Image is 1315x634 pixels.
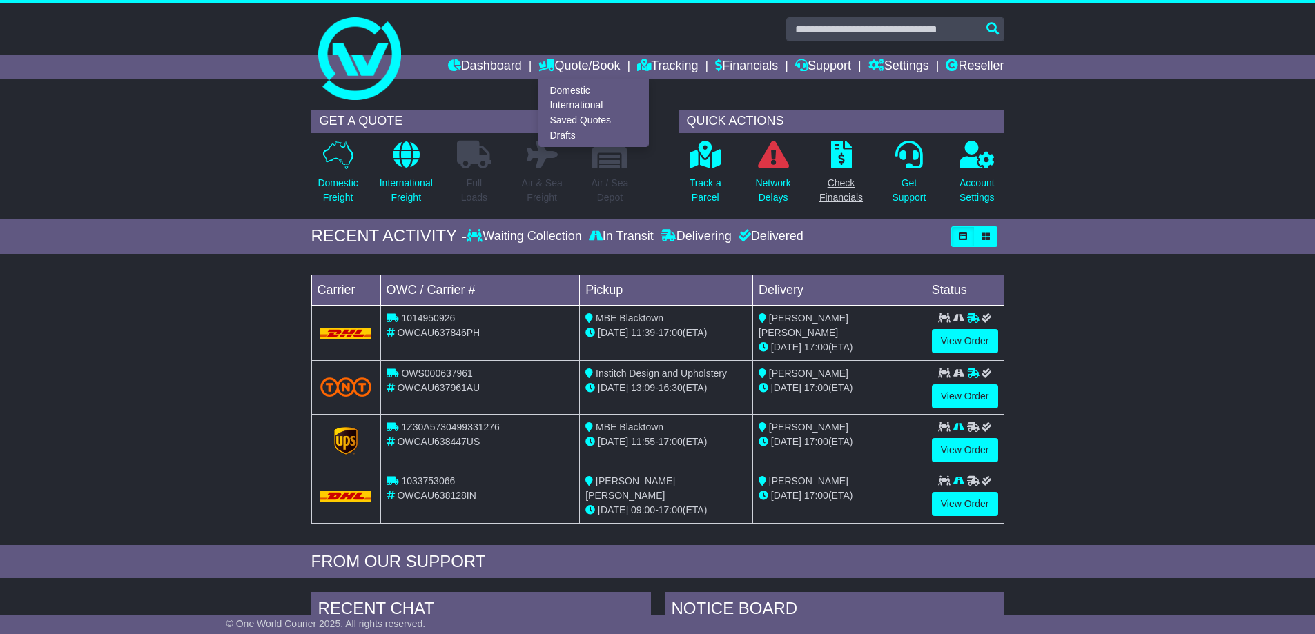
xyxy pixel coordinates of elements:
a: InternationalFreight [379,140,434,212]
p: Full Loads [457,176,491,205]
span: OWS000637961 [401,368,473,379]
a: View Order [932,492,998,516]
span: OWCAU638447US [397,436,480,447]
a: Reseller [946,55,1004,79]
span: 17:00 [804,382,828,393]
span: 13:09 [631,382,655,393]
div: Delivered [735,229,803,244]
span: [DATE] [771,436,801,447]
p: Check Financials [819,176,863,205]
a: GetSupport [891,140,926,212]
span: 17:00 [659,436,683,447]
div: - (ETA) [585,381,747,395]
td: Delivery [752,275,926,305]
a: Tracking [637,55,698,79]
div: Quote/Book [538,79,649,147]
span: OWCAU638128IN [397,490,476,501]
div: Delivering [657,229,735,244]
div: QUICK ACTIONS [679,110,1004,133]
div: - (ETA) [585,503,747,517]
a: CheckFinancials [819,140,864,212]
div: (ETA) [759,381,920,395]
td: Carrier [311,275,380,305]
a: Financials [715,55,778,79]
span: Institch Design and Upholstery [596,368,727,379]
div: (ETA) [759,435,920,449]
span: OWCAU637961AU [397,382,480,393]
img: DHL.png [320,491,372,502]
td: OWC / Carrier # [380,275,580,305]
div: Waiting Collection [467,229,585,244]
span: [PERSON_NAME] [769,475,848,486]
a: View Order [932,329,998,353]
span: 11:39 [631,327,655,338]
a: View Order [932,438,998,462]
span: [PERSON_NAME] [PERSON_NAME] [759,313,848,338]
span: © One World Courier 2025. All rights reserved. [226,618,426,629]
span: [DATE] [771,341,801,353]
td: Pickup [580,275,753,305]
div: NOTICE BOARD [665,592,1004,629]
div: - (ETA) [585,326,747,340]
a: International [539,98,648,113]
div: - (ETA) [585,435,747,449]
span: 1033753066 [401,475,455,486]
span: [DATE] [598,327,628,338]
div: RECENT CHAT [311,592,651,629]
a: Quote/Book [538,55,620,79]
span: 11:55 [631,436,655,447]
div: (ETA) [759,340,920,355]
span: 09:00 [631,504,655,515]
span: 17:00 [659,327,683,338]
a: NetworkDelays [754,140,791,212]
div: FROM OUR SUPPORT [311,552,1004,572]
span: 17:00 [659,504,683,515]
span: OWCAU637846PH [397,327,480,338]
a: Settings [868,55,929,79]
p: Track a Parcel [690,176,721,205]
a: Domestic [539,83,648,98]
a: DomesticFreight [317,140,358,212]
a: Track aParcel [689,140,722,212]
span: [DATE] [598,382,628,393]
span: [DATE] [598,436,628,447]
span: [PERSON_NAME] [769,368,848,379]
img: DHL.png [320,328,372,339]
p: Domestic Freight [318,176,358,205]
img: GetCarrierServiceLogo [334,427,358,455]
a: Dashboard [448,55,522,79]
span: 17:00 [804,490,828,501]
p: Air & Sea Freight [522,176,563,205]
img: TNT_Domestic.png [320,377,372,396]
a: Saved Quotes [539,113,648,128]
div: RECENT ACTIVITY - [311,226,467,246]
a: View Order [932,384,998,408]
span: [PERSON_NAME] [PERSON_NAME] [585,475,675,501]
span: [DATE] [598,504,628,515]
a: Drafts [539,128,648,143]
span: 17:00 [804,341,828,353]
span: MBE Blacktown [596,422,663,433]
div: GET A QUOTE [311,110,637,133]
span: 17:00 [804,436,828,447]
td: Status [926,275,1004,305]
p: International Freight [380,176,433,205]
p: Get Support [892,176,926,205]
a: AccountSettings [959,140,995,212]
div: In Transit [585,229,657,244]
div: (ETA) [759,488,920,503]
span: 16:30 [659,382,683,393]
p: Air / Sea Depot [592,176,629,205]
p: Network Delays [755,176,790,205]
span: [DATE] [771,382,801,393]
span: MBE Blacktown [596,313,663,324]
p: Account Settings [960,176,995,205]
span: 1Z30A5730499331276 [401,422,499,433]
a: Support [795,55,851,79]
span: [PERSON_NAME] [769,422,848,433]
span: [DATE] [771,490,801,501]
span: 1014950926 [401,313,455,324]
